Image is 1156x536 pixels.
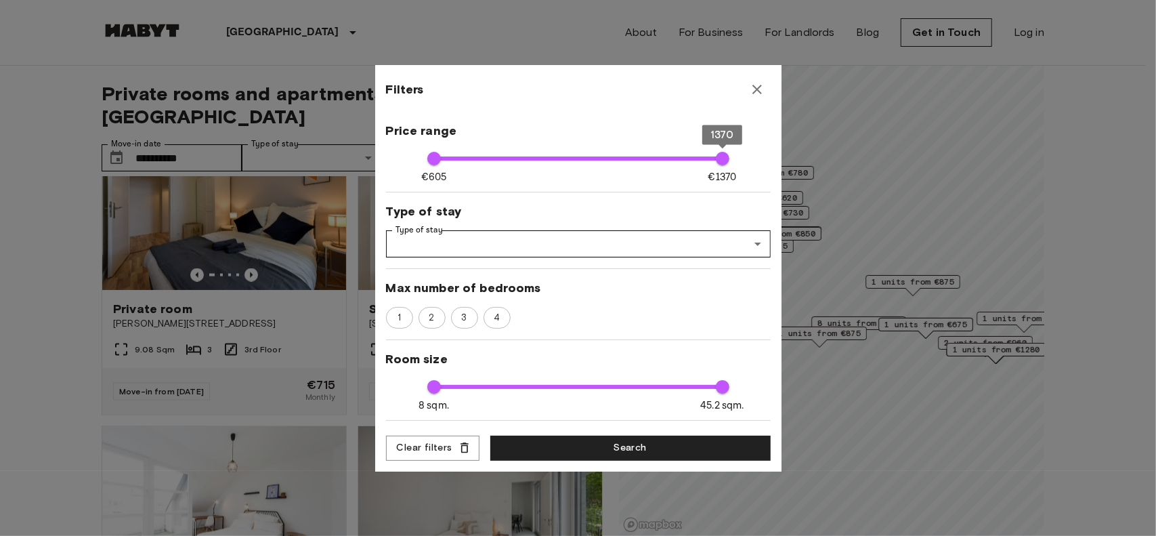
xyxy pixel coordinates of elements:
span: Filters [386,81,424,98]
button: Clear filters [386,436,479,461]
span: €605 [421,170,447,184]
span: 1370 [710,128,734,140]
span: Type of stay [386,203,771,220]
span: 8 sqm. [419,398,449,413]
div: 4 [484,307,511,329]
button: Search [490,436,771,461]
div: 2 [419,307,446,329]
span: 4 [486,311,507,325]
div: 1 [386,307,413,329]
span: €1370 [708,170,737,184]
span: Room size [386,351,771,367]
span: 3 [454,311,474,325]
span: Price range [386,123,771,139]
span: 45.2 sqm. [700,398,744,413]
label: Type of stay [395,224,443,236]
span: Max number of bedrooms [386,280,771,296]
div: 3 [451,307,478,329]
span: 2 [421,311,442,325]
span: 1 [390,311,408,325]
